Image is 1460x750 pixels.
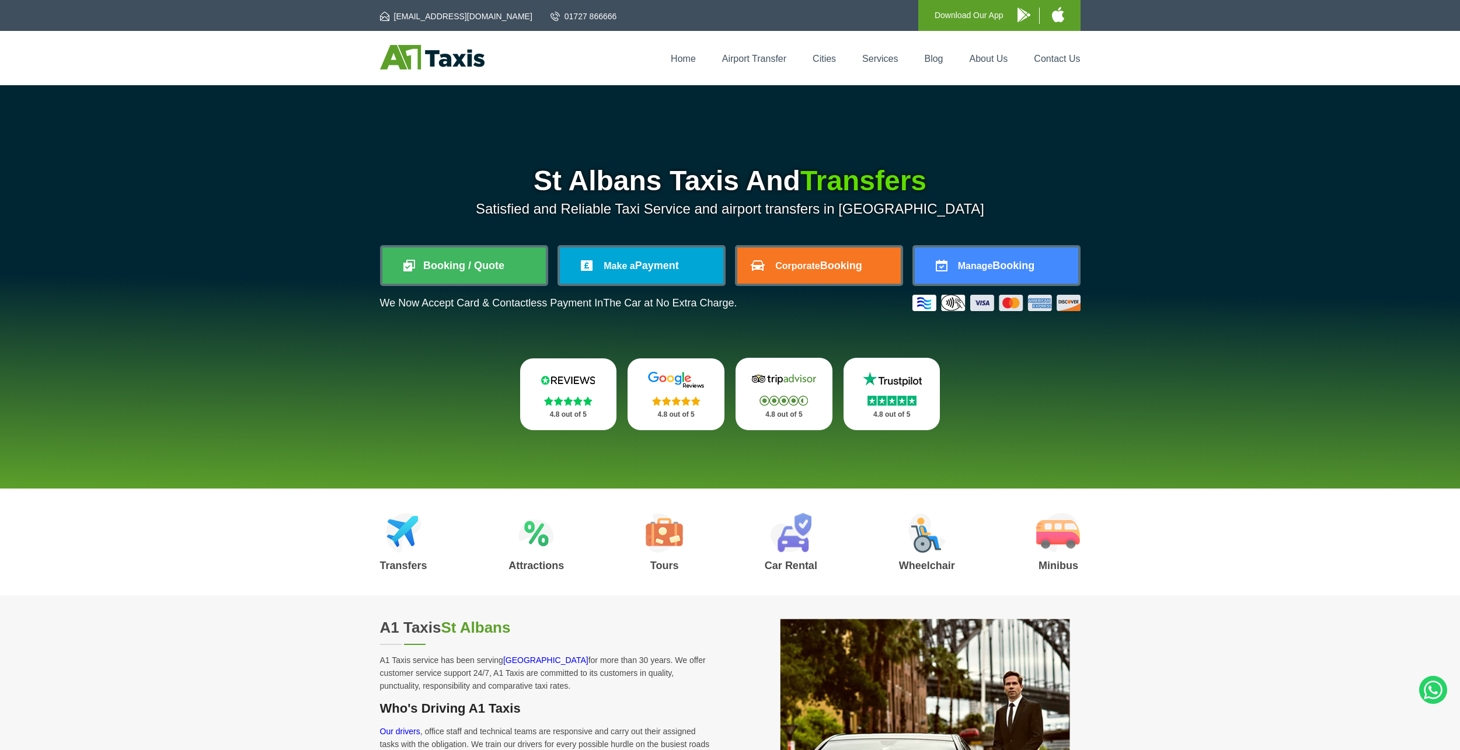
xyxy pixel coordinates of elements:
[1034,54,1080,64] a: Contact Us
[550,11,617,22] a: 01727 866666
[1052,7,1064,22] img: A1 Taxis iPhone App
[520,358,617,430] a: Reviews.io Stars 4.8 out of 5
[386,513,421,553] img: Airport Transfers
[775,261,820,271] span: Corporate
[652,396,701,406] img: Stars
[935,8,1003,23] p: Download Our App
[380,167,1081,195] h1: St Albans Taxis And
[380,619,716,637] h2: A1 Taxis
[722,54,786,64] a: Airport Transfer
[380,560,427,571] h3: Transfers
[770,513,811,553] img: Car Rental
[970,54,1008,64] a: About Us
[641,371,711,389] img: Google
[749,371,819,388] img: Tripadvisor
[1036,560,1080,571] h3: Minibus
[862,54,898,64] a: Services
[1036,513,1080,553] img: Minibus
[908,513,946,553] img: Wheelchair
[856,407,928,422] p: 4.8 out of 5
[671,54,696,64] a: Home
[560,247,723,284] a: Make aPayment
[503,655,588,665] a: [GEOGRAPHIC_DATA]
[899,560,955,571] h3: Wheelchair
[759,396,808,406] img: Stars
[813,54,836,64] a: Cities
[867,396,917,406] img: Stars
[958,261,993,271] span: Manage
[508,560,564,571] h3: Attractions
[380,654,716,692] p: A1 Taxis service has been serving for more than 30 years. We offer customer service support 24/7,...
[382,247,546,284] a: Booking / Quote
[912,295,1081,311] img: Credit And Debit Cards
[924,54,943,64] a: Blog
[748,407,820,422] p: 4.8 out of 5
[800,165,926,196] span: Transfers
[915,247,1078,284] a: ManageBooking
[737,247,901,284] a: CorporateBooking
[518,513,554,553] img: Attractions
[765,560,817,571] h3: Car Rental
[640,407,712,422] p: 4.8 out of 5
[844,358,940,430] a: Trustpilot Stars 4.8 out of 5
[380,727,420,736] a: Our drivers
[533,371,603,389] img: Reviews.io
[857,371,927,388] img: Trustpilot
[380,201,1081,217] p: Satisfied and Reliable Taxi Service and airport transfers in [GEOGRAPHIC_DATA]
[441,619,511,636] span: St Albans
[544,396,593,406] img: Stars
[646,560,683,571] h3: Tours
[380,701,716,716] h3: Who's Driving A1 Taxis
[533,407,604,422] p: 4.8 out of 5
[1018,8,1030,22] img: A1 Taxis Android App
[380,11,532,22] a: [EMAIL_ADDRESS][DOMAIN_NAME]
[736,358,832,430] a: Tripadvisor Stars 4.8 out of 5
[603,297,737,309] span: The Car at No Extra Charge.
[646,513,683,553] img: Tours
[380,297,737,309] p: We Now Accept Card & Contactless Payment In
[604,261,635,271] span: Make a
[628,358,724,430] a: Google Stars 4.8 out of 5
[380,45,485,69] img: A1 Taxis St Albans LTD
